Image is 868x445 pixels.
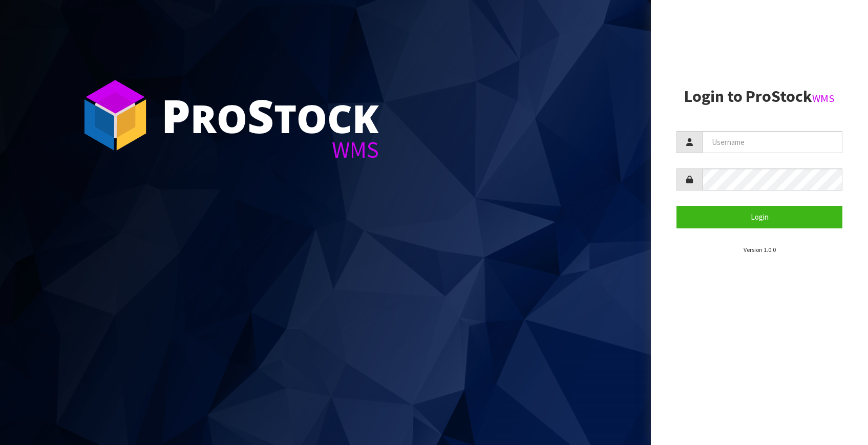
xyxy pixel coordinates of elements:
span: P [161,84,190,146]
small: Version 1.0.0 [744,246,776,253]
small: WMS [812,92,835,105]
button: Login [676,206,842,228]
img: ProStock Cube [77,77,154,154]
input: Username [702,131,842,153]
span: S [247,84,274,146]
h2: Login to ProStock [676,88,842,105]
div: ro tock [161,92,379,138]
div: WMS [161,138,379,161]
